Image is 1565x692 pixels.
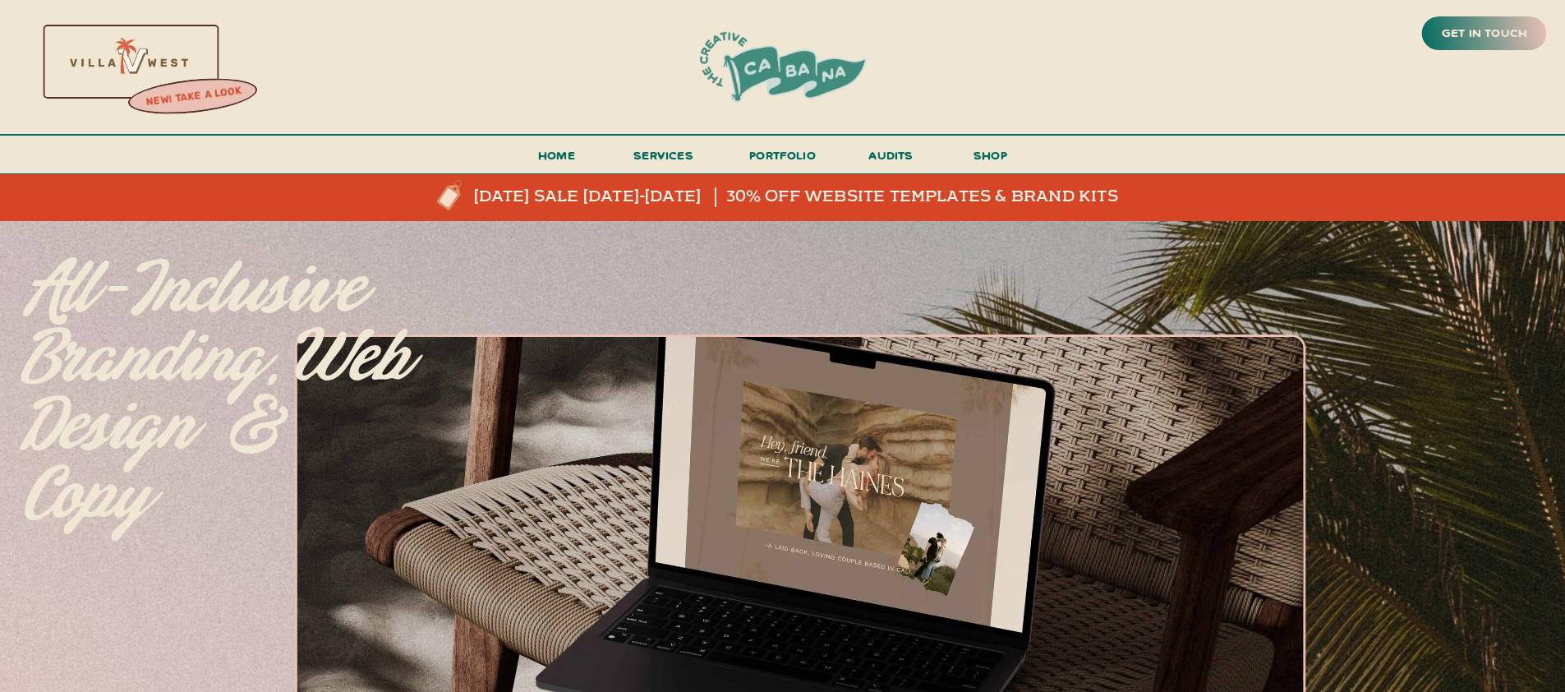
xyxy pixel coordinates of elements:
[726,187,1134,207] a: 30% off website templates & brand kits
[532,145,582,175] a: Home
[744,145,822,175] a: portfolio
[951,145,1030,173] a: shop
[23,256,416,489] p: All-inclusive branding, web design & copy
[126,81,260,113] a: new! take a look
[629,145,698,175] a: services
[474,187,755,207] a: [DATE] sale [DATE]-[DATE]
[633,147,693,163] span: services
[867,145,916,173] a: audits
[1438,22,1530,45] a: get in touch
